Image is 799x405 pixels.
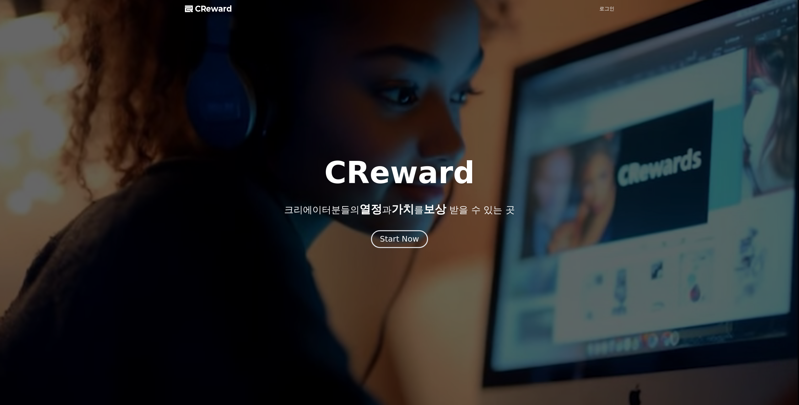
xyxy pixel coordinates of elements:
[284,203,515,216] p: 크리에이터분들의 과 를 받을 수 있는 곳
[424,203,446,216] span: 보상
[324,158,475,188] h1: CReward
[391,203,414,216] span: 가치
[195,4,232,14] span: CReward
[372,237,427,243] a: Start Now
[359,203,382,216] span: 열정
[185,4,232,14] a: CReward
[380,234,419,244] div: Start Now
[371,230,428,248] button: Start Now
[599,5,614,13] a: 로그인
